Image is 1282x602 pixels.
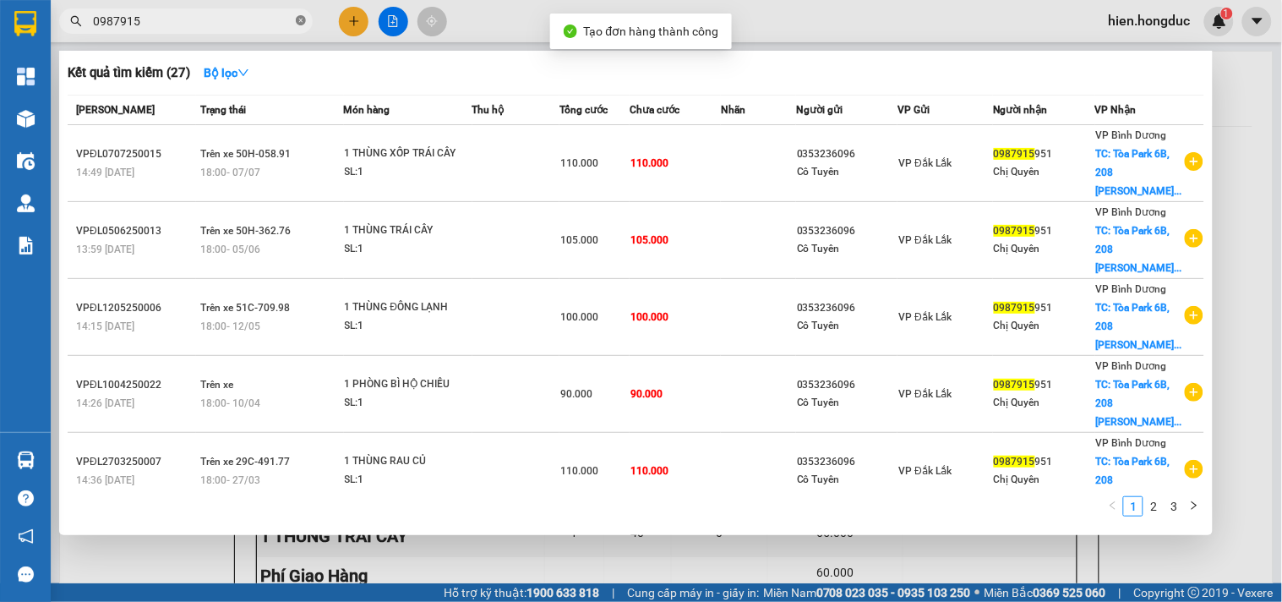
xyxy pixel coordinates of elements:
[994,145,1094,163] div: 951
[14,16,41,34] span: Gửi:
[897,104,930,116] span: VP Gửi
[237,67,249,79] span: down
[994,317,1094,335] div: Chị Quyên
[1096,456,1182,505] span: TC: Tòa Park 6B, 208 [PERSON_NAME]...
[1095,104,1137,116] span: VP Nhận
[797,145,897,163] div: 0353236096
[17,451,35,469] img: warehouse-icon
[296,15,306,25] span: close-circle
[145,55,394,79] div: 0877787586
[630,465,668,477] span: 110.000
[994,379,1035,391] span: 0987915
[1103,496,1123,517] button: left
[76,453,195,471] div: VPĐL2703250007
[200,104,246,116] span: Trạng thái
[18,528,34,545] span: notification
[1124,497,1143,516] a: 1
[345,145,472,163] div: 1 THÙNG XỐP TRÁI CÂY
[797,376,897,394] div: 0353236096
[898,465,952,477] span: VP Đắk Lắk
[1185,306,1203,325] span: plus-circle
[345,222,472,240] div: 1 THÙNG TRÁI CÂY
[584,25,719,38] span: Tạo đơn hàng thành công
[200,244,260,255] span: 18:00 - 05/06
[1096,283,1167,295] span: VP Bình Dương
[1096,206,1167,218] span: VP Bình Dương
[721,104,745,116] span: Nhãn
[1096,437,1167,449] span: VP Bình Dương
[200,320,260,332] span: 18:00 - 12/05
[14,11,36,36] img: logo-vxr
[560,311,598,323] span: 100.000
[797,471,897,489] div: Cô Tuyên
[994,240,1094,258] div: Chị Quyên
[76,474,134,486] span: 14:36 [DATE]
[345,240,472,259] div: SL: 1
[630,234,668,246] span: 105.000
[994,299,1094,317] div: 951
[76,145,195,163] div: VPĐL0707250015
[145,88,167,106] span: TC:
[76,222,195,240] div: VPĐL0506250013
[344,104,390,116] span: Món hàng
[17,194,35,212] img: warehouse-icon
[14,14,133,55] div: VP Đắk Lắk
[145,14,394,35] div: VP Bình Dương
[630,311,668,323] span: 100.000
[345,298,472,317] div: 1 THÙNG ĐÔNG LẠNH
[345,452,472,471] div: 1 THÙNG RAU CỦ
[76,167,134,178] span: 14:49 [DATE]
[204,66,249,79] strong: Bộ lọc
[18,490,34,506] span: question-circle
[1143,496,1164,517] li: 2
[296,14,306,30] span: close-circle
[1185,229,1203,248] span: plus-circle
[345,471,472,490] div: SL: 1
[1144,497,1163,516] a: 2
[994,222,1094,240] div: 951
[1103,496,1123,517] li: Previous Page
[994,302,1035,314] span: 0987915
[994,163,1094,181] div: Chị Quyên
[560,234,598,246] span: 105.000
[560,465,598,477] span: 110.000
[1096,379,1182,428] span: TC: Tòa Park 6B, 208 [PERSON_NAME]...
[797,299,897,317] div: 0353236096
[190,59,263,86] button: Bộ lọcdown
[14,75,133,99] div: 0962900118
[1165,497,1183,516] a: 3
[1184,496,1204,517] button: right
[797,394,897,412] div: Cô Tuyên
[345,375,472,394] div: 1 PHÒNG BÌ HỘ CHIẾU
[93,12,292,30] input: Tìm tên, số ĐT hoặc mã đơn
[345,394,472,413] div: SL: 1
[14,55,133,75] div: CHỊ OANH
[1184,496,1204,517] li: Next Page
[76,376,195,394] div: VPĐL1004250022
[200,225,291,237] span: Trên xe 50H-362.76
[560,388,592,400] span: 90.000
[17,110,35,128] img: warehouse-icon
[17,68,35,85] img: dashboard-icon
[17,152,35,170] img: warehouse-icon
[1189,501,1199,511] span: right
[76,244,134,255] span: 13:59 [DATE]
[1185,460,1203,479] span: plus-circle
[472,104,505,116] span: Thu hộ
[1096,225,1182,274] span: TC: Tòa Park 6B, 208 [PERSON_NAME]...
[1096,302,1182,351] span: TC: Tòa Park 6B, 208 [PERSON_NAME]...
[1185,152,1203,171] span: plus-circle
[559,104,608,116] span: Tổng cước
[994,453,1094,471] div: 951
[200,148,291,160] span: Trên xe 50H-058.91
[560,157,598,169] span: 110.000
[145,16,185,34] span: Nhận:
[18,566,34,583] span: message
[1108,501,1118,511] span: left
[345,163,472,182] div: SL: 1
[994,471,1094,489] div: Chị Quyên
[797,222,897,240] div: 0353236096
[898,157,952,169] span: VP Đắk Lắk
[145,79,394,167] span: 60/17 [PERSON_NAME],P15,[GEOGRAPHIC_DATA]
[1185,383,1203,402] span: plus-circle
